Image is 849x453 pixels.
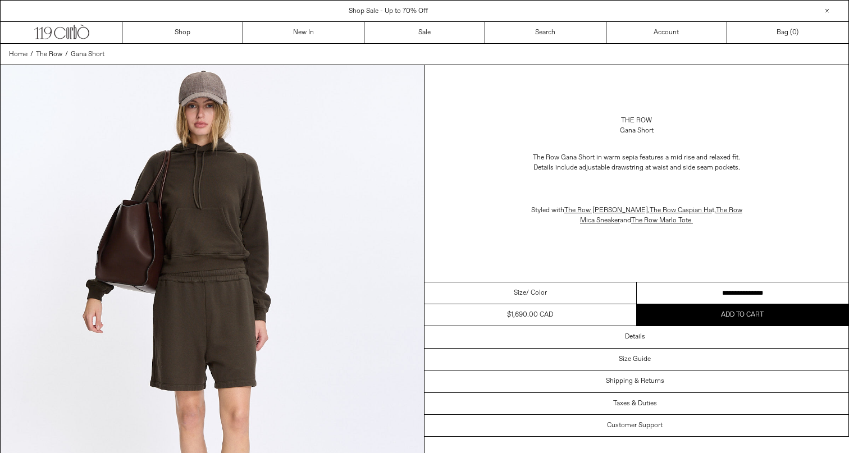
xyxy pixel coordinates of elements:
span: Size [514,288,526,298]
a: Sale [364,22,485,43]
span: / [30,49,33,60]
p: The Row Gana Short in warm sepia features a mid rise and relaxed fit. Details include adjustable ... [524,147,749,179]
h3: Details [625,333,645,341]
a: The Row Marlo Tote [631,216,691,225]
a: Account [606,22,727,43]
a: The Row [PERSON_NAME] [564,206,648,215]
a: The Row Caspian Hat [650,206,714,215]
span: The Row [36,50,62,59]
h3: Size Guide [619,355,651,363]
h3: Customer Support [607,422,663,429]
span: Home [9,50,28,59]
h3: Taxes & Duties [613,400,657,408]
a: Gana Short [71,49,104,60]
h3: Shipping & Returns [606,377,664,385]
button: Add to cart [637,304,849,326]
span: Gana Short [71,50,104,59]
div: $1,690.00 CAD [507,310,553,320]
span: / Color [526,288,547,298]
span: ) [792,28,798,38]
span: The Row Caspian Ha [650,206,712,215]
a: Shop Sale - Up to 70% Off [349,7,428,16]
a: Search [485,22,606,43]
a: Shop [122,22,243,43]
a: New In [243,22,364,43]
span: / [65,49,68,60]
span: 0 [792,28,796,37]
a: Home [9,49,28,60]
span: Styled with , , and [531,206,742,225]
a: The Row [621,116,652,126]
div: Gana Short [620,126,654,136]
span: Add to cart [721,310,764,319]
a: The Row [36,49,62,60]
a: Bag () [727,22,848,43]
